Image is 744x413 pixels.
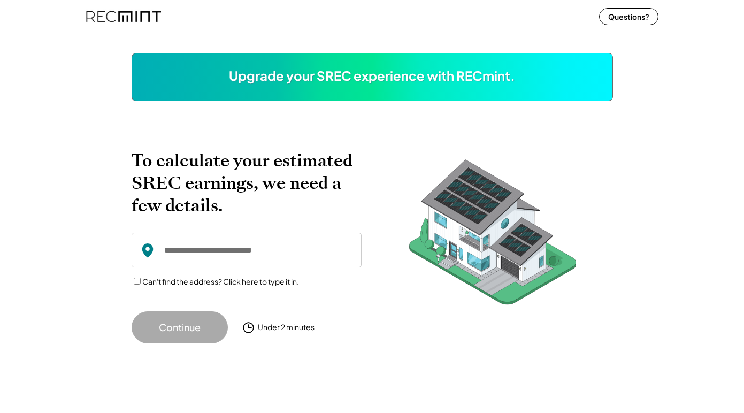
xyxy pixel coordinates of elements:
button: Questions? [599,8,658,25]
img: recmint-logotype%403x%20%281%29.jpeg [86,2,161,30]
div: Under 2 minutes [258,322,315,333]
label: Can't find the address? Click here to type it in. [142,277,299,286]
div: Upgrade your SREC experience with RECmint. [229,67,515,85]
h2: To calculate your estimated SREC earnings, we need a few details. [132,149,362,217]
button: Continue [132,311,228,343]
img: RecMintArtboard%207.png [388,149,597,321]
